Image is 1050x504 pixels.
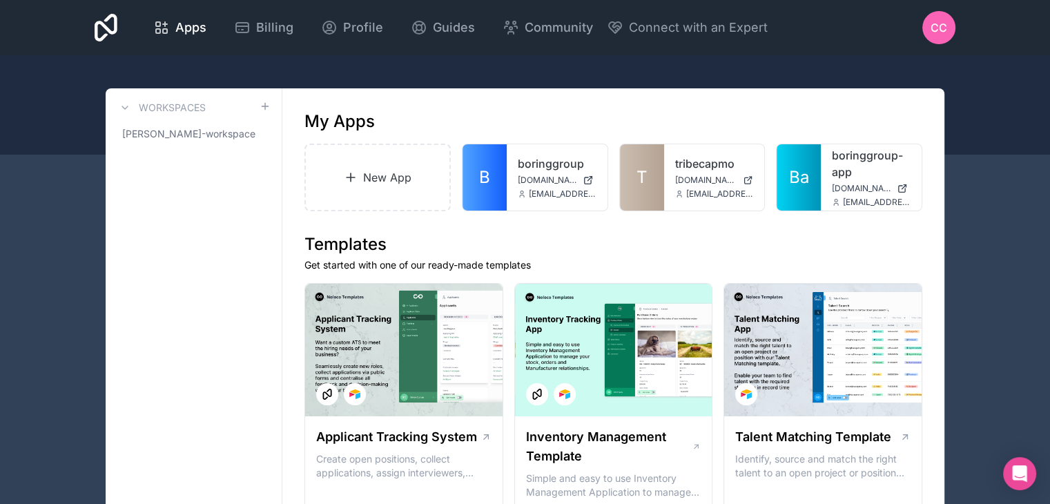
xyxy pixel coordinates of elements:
[175,18,206,37] span: Apps
[526,472,701,499] p: Simple and easy to use Inventory Management Application to manage your stock, orders and Manufact...
[607,18,768,37] button: Connect with an Expert
[310,12,394,43] a: Profile
[518,175,596,186] a: [DOMAIN_NAME]
[1003,457,1036,490] div: Open Intercom Messenger
[675,175,738,186] span: [DOMAIN_NAME]
[559,389,570,400] img: Airtable Logo
[343,18,383,37] span: Profile
[304,258,922,272] p: Get started with one of our ready-made templates
[316,452,492,480] p: Create open positions, collect applications, assign interviewers, centralise candidate feedback a...
[686,188,754,200] span: [EMAIL_ADDRESS][DOMAIN_NAME]
[304,144,451,211] a: New App
[349,389,360,400] img: Airtable Logo
[223,12,304,43] a: Billing
[526,427,692,466] h1: Inventory Management Template
[304,110,375,133] h1: My Apps
[525,18,593,37] span: Community
[832,183,891,194] span: [DOMAIN_NAME]
[433,18,475,37] span: Guides
[843,197,911,208] span: [EMAIL_ADDRESS][DOMAIN_NAME]
[117,122,271,146] a: [PERSON_NAME]-workspace
[142,12,217,43] a: Apps
[316,427,477,447] h1: Applicant Tracking System
[122,127,255,141] span: [PERSON_NAME]-workspace
[675,155,754,172] a: tribecapmo
[832,183,911,194] a: [DOMAIN_NAME]
[518,175,577,186] span: [DOMAIN_NAME]
[400,12,486,43] a: Guides
[735,427,891,447] h1: Talent Matching Template
[518,155,596,172] a: boringgroup
[463,144,507,211] a: B
[117,99,206,116] a: Workspaces
[789,166,809,188] span: Ba
[304,233,922,255] h1: Templates
[620,144,664,211] a: T
[256,18,293,37] span: Billing
[139,101,206,115] h3: Workspaces
[529,188,596,200] span: [EMAIL_ADDRESS][DOMAIN_NAME]
[777,144,821,211] a: Ba
[735,452,911,480] p: Identify, source and match the right talent to an open project or position with our Talent Matchi...
[675,175,754,186] a: [DOMAIN_NAME]
[931,19,947,36] span: CC
[636,166,648,188] span: T
[741,389,752,400] img: Airtable Logo
[492,12,604,43] a: Community
[832,147,911,180] a: boringgroup-app
[479,166,490,188] span: B
[629,18,768,37] span: Connect with an Expert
